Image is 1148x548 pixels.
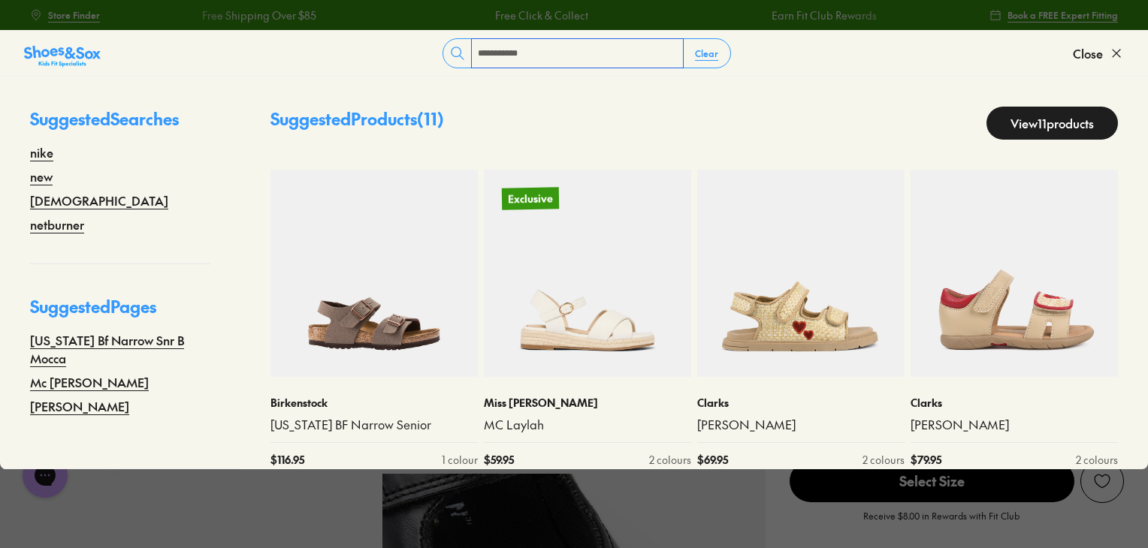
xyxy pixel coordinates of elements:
div: 2 colours [649,452,691,468]
p: Suggested Pages [30,294,210,331]
a: [US_STATE] Bf Narrow Snr B Mocca [30,331,210,367]
a: Exclusive [484,170,691,377]
span: Store Finder [48,8,100,22]
a: Shoes &amp; Sox [24,41,101,65]
a: [PERSON_NAME] [30,397,129,415]
a: [PERSON_NAME] [911,417,1118,433]
a: Free Click & Collect [495,8,588,23]
span: $ 69.95 [697,452,728,468]
p: Receive $8.00 in Rewards with Fit Club [863,509,1020,536]
p: Clarks [911,395,1118,411]
iframe: Gorgias live chat messenger [15,447,75,503]
span: $ 79.95 [911,452,941,468]
a: nike [30,143,53,161]
a: Earn Fit Club Rewards [772,8,877,23]
a: new [30,167,53,185]
a: Mc [PERSON_NAME] [30,373,149,391]
span: ( 11 ) [417,107,444,130]
a: [DEMOGRAPHIC_DATA] [30,191,168,209]
div: 2 colours [1076,452,1118,468]
a: MC Laylah [484,417,691,433]
span: Book a FREE Expert Fitting [1008,8,1118,22]
p: Birkenstock [270,395,478,411]
button: Add to Wishlist [1080,459,1124,503]
span: Close [1073,44,1103,62]
img: SNS_Logo_Responsive.svg [24,44,101,68]
p: Miss [PERSON_NAME] [484,395,691,411]
a: [PERSON_NAME] [697,417,905,433]
a: netburner [30,215,84,233]
a: View11products [986,107,1118,140]
span: $ 59.95 [484,452,514,468]
p: Exclusive [502,187,559,209]
a: Store Finder [30,2,100,29]
p: Suggested Searches [30,107,210,143]
button: Clear [683,40,730,67]
a: [US_STATE] BF Narrow Senior [270,417,478,433]
p: Clarks [697,395,905,411]
div: 2 colours [863,452,905,468]
span: $ 116.95 [270,452,304,468]
a: Free Shipping Over $85 [202,8,316,23]
button: Close [1073,37,1124,70]
div: 1 colour [442,452,478,468]
p: Suggested Products [270,107,444,140]
span: Select Size [790,460,1074,502]
button: Select Size [790,459,1074,503]
a: Book a FREE Expert Fitting [989,2,1118,29]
